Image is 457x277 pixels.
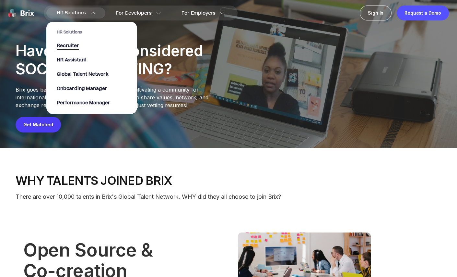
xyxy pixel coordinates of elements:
[57,85,107,92] span: Onboarding Manager
[16,192,441,201] p: There are over 10,000 talents in Brix's Global Talent Network. WHY did they all choose to join Brix?
[23,122,53,127] a: Get Matched
[57,100,127,106] a: Performance Manager
[57,85,127,92] a: Onboarding Manager
[57,71,127,78] a: Global Talent Network
[16,42,229,78] div: Have you ever considered SOCIAL RECRUITING?
[16,174,441,187] p: Why talents joined Brix
[16,86,229,109] p: Brix goes beyond traditional hiring methods by cultivating a community for international talent. ...
[57,57,127,63] a: HR Assistant
[57,30,127,35] span: HR Solutions
[57,71,109,78] span: Global Talent Network
[57,43,127,49] a: Recruiter
[397,6,449,20] a: Request a Demo
[182,10,216,17] span: For Employers
[16,117,61,132] button: Get Matched
[57,57,86,63] span: HR Assistant
[116,10,152,17] span: For Developers
[57,42,79,50] span: Recruiter
[57,99,110,106] span: Performance Manager
[57,8,86,18] span: HR Solutions
[360,6,392,20] a: Sign In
